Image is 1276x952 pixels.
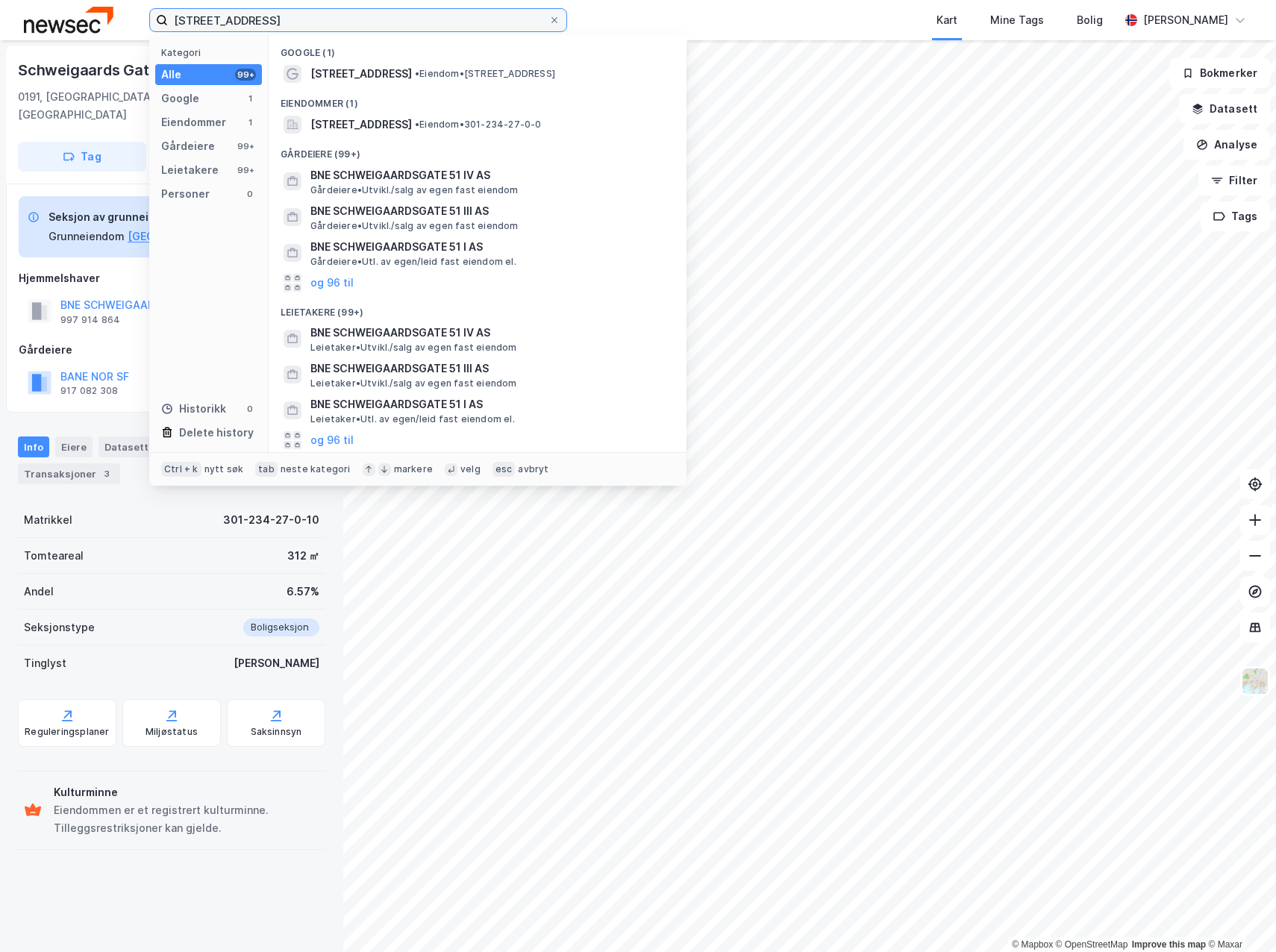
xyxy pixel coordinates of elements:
[244,188,256,200] div: 0
[161,161,219,179] div: Leietakere
[1012,939,1053,950] a: Mapbox
[24,619,95,636] div: Seksjonstype
[18,58,181,82] div: Schweigaards Gate 51
[310,202,669,220] span: BNE SCHWEIGAARDSGATE 51 III AS
[161,462,201,477] div: Ctrl + k
[310,342,517,354] span: Leietaker • Utvikl./salg av egen fast eiendom
[310,166,669,184] span: BNE SCHWEIGAARDSGATE 51 IV AS
[24,654,66,672] div: Tinglyst
[394,463,433,475] div: markere
[251,726,302,738] div: Saksinnsyn
[54,801,319,837] div: Eiendommen er et registrert kulturminne. Tilleggsrestriksjoner kan gjelde.
[936,11,957,29] div: Kart
[287,583,319,601] div: 6.57%
[54,783,319,801] div: Kulturminne
[310,256,516,268] span: Gårdeiere • Utl. av egen/leid fast eiendom el.
[235,140,256,152] div: 99+
[24,583,54,601] div: Andel
[310,378,517,389] span: Leietaker • Utvikl./salg av egen fast eiendom
[269,35,687,62] div: Google (1)
[18,142,146,172] button: Tag
[1183,130,1270,160] button: Analyse
[1132,939,1206,950] a: Improve this map
[310,413,515,425] span: Leietaker • Utl. av egen/leid fast eiendom el.
[24,547,84,565] div: Tomteareal
[128,228,282,245] button: [GEOGRAPHIC_DATA], 234/27
[18,463,120,484] div: Transaksjoner
[310,360,669,378] span: BNE SCHWEIGAARDSGATE 51 III AS
[18,436,49,457] div: Info
[244,93,256,104] div: 1
[168,9,548,31] input: Søk på adresse, matrikkel, gårdeiere, leietakere eller personer
[415,119,419,130] span: •
[310,65,412,83] span: [STREET_ADDRESS]
[287,547,319,565] div: 312 ㎡
[98,436,154,457] div: Datasett
[244,403,256,415] div: 0
[49,228,125,245] div: Grunneiendom
[310,274,354,292] button: og 96 til
[269,86,687,113] div: Eiendommer (1)
[518,463,548,475] div: avbryt
[19,341,325,359] div: Gårdeiere
[161,113,226,131] div: Eiendommer
[1077,11,1103,29] div: Bolig
[235,69,256,81] div: 99+
[235,164,256,176] div: 99+
[281,463,351,475] div: neste kategori
[55,436,93,457] div: Eiere
[161,47,262,58] div: Kategori
[1179,94,1270,124] button: Datasett
[310,220,519,232] span: Gårdeiere • Utvikl./salg av egen fast eiendom
[234,654,319,672] div: [PERSON_NAME]
[990,11,1044,29] div: Mine Tags
[161,90,199,107] div: Google
[310,184,519,196] span: Gårdeiere • Utvikl./salg av egen fast eiendom
[1143,11,1228,29] div: [PERSON_NAME]
[161,66,181,84] div: Alle
[25,726,109,738] div: Reguleringsplaner
[415,68,419,79] span: •
[204,463,244,475] div: nytt søk
[269,295,687,322] div: Leietakere (99+)
[179,424,254,442] div: Delete history
[146,726,198,738] div: Miljøstatus
[24,7,113,33] img: newsec-logo.f6e21ccffca1b3a03d2d.png
[244,116,256,128] div: 1
[310,431,354,449] button: og 96 til
[1201,201,1270,231] button: Tags
[1241,667,1269,695] img: Z
[99,466,114,481] div: 3
[1056,939,1128,950] a: OpenStreetMap
[161,185,210,203] div: Personer
[255,462,278,477] div: tab
[1201,880,1276,952] iframe: Chat Widget
[269,137,687,163] div: Gårdeiere (99+)
[1198,166,1270,195] button: Filter
[161,400,226,418] div: Historikk
[18,88,196,124] div: 0191, [GEOGRAPHIC_DATA], [GEOGRAPHIC_DATA]
[60,385,118,397] div: 917 082 308
[310,116,412,134] span: [STREET_ADDRESS]
[1169,58,1270,88] button: Bokmerker
[1201,880,1276,952] div: Kontrollprogram for chat
[223,511,319,529] div: 301-234-27-0-10
[24,511,72,529] div: Matrikkel
[492,462,516,477] div: esc
[60,314,120,326] div: 997 914 864
[415,119,542,131] span: Eiendom • 301-234-27-0-0
[460,463,481,475] div: velg
[19,269,325,287] div: Hjemmelshaver
[310,395,669,413] span: BNE SCHWEIGAARDSGATE 51 I AS
[310,238,669,256] span: BNE SCHWEIGAARDSGATE 51 I AS
[161,137,215,155] div: Gårdeiere
[310,324,669,342] span: BNE SCHWEIGAARDSGATE 51 IV AS
[415,68,555,80] span: Eiendom • [STREET_ADDRESS]
[49,208,282,226] div: Seksjon av grunneiendom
